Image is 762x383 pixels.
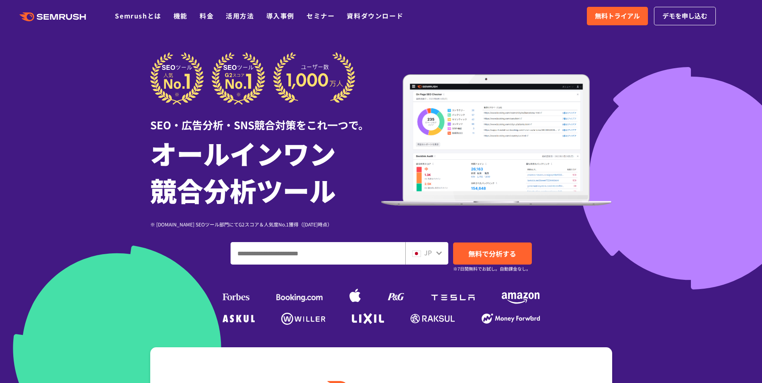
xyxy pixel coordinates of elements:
[226,11,254,20] a: 活用方法
[266,11,294,20] a: 導入事例
[150,134,381,208] h1: オールインワン 競合分析ツール
[453,242,532,265] a: 無料で分析する
[231,242,405,264] input: ドメイン、キーワードまたはURLを入力してください
[424,248,432,257] span: JP
[347,11,403,20] a: 資料ダウンロード
[174,11,188,20] a: 機能
[453,265,531,273] small: ※7日間無料でお試し。自動課金なし。
[306,11,335,20] a: セミナー
[150,105,381,132] div: SEO・広告分析・SNS競合対策をこれ一つで。
[587,7,648,25] a: 無料トライアル
[654,7,716,25] a: デモを申し込む
[595,11,640,21] span: 無料トライアル
[150,220,381,228] div: ※ [DOMAIN_NAME] SEOツール部門にてG2スコア＆人気度No.1獲得（[DATE]時点）
[468,249,516,259] span: 無料で分析する
[200,11,214,20] a: 料金
[115,11,161,20] a: Semrushとは
[662,11,707,21] span: デモを申し込む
